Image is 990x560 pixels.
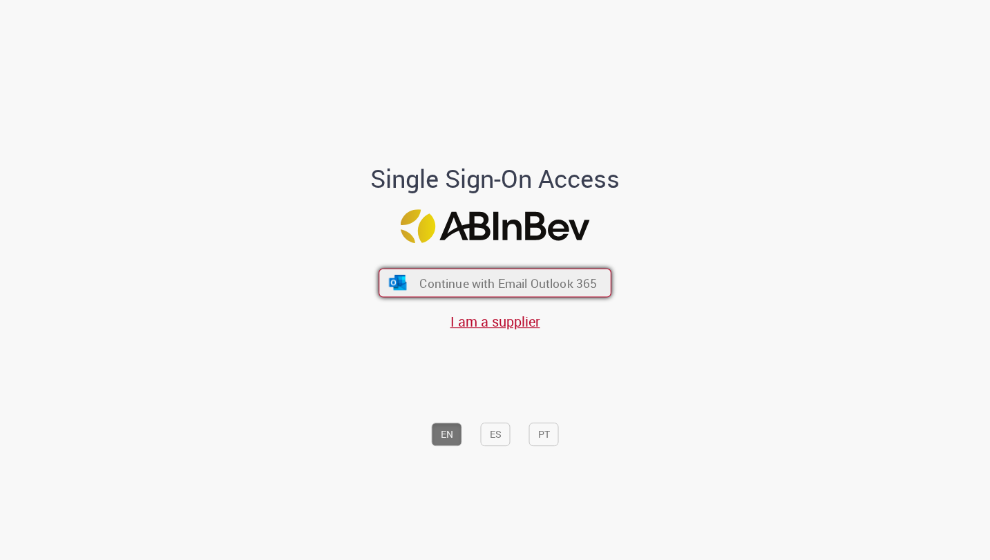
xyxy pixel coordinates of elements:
button: EN [432,423,462,446]
button: ES [481,423,511,446]
img: ícone Azure/Microsoft 360 [388,276,408,291]
h1: Single Sign-On Access [303,166,687,193]
a: I am a supplier [450,312,540,331]
button: PT [529,423,559,446]
button: ícone Azure/Microsoft 360 Continue with Email Outlook 365 [379,269,611,298]
span: Continue with Email Outlook 365 [419,275,597,291]
img: Logo ABInBev [401,209,590,243]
